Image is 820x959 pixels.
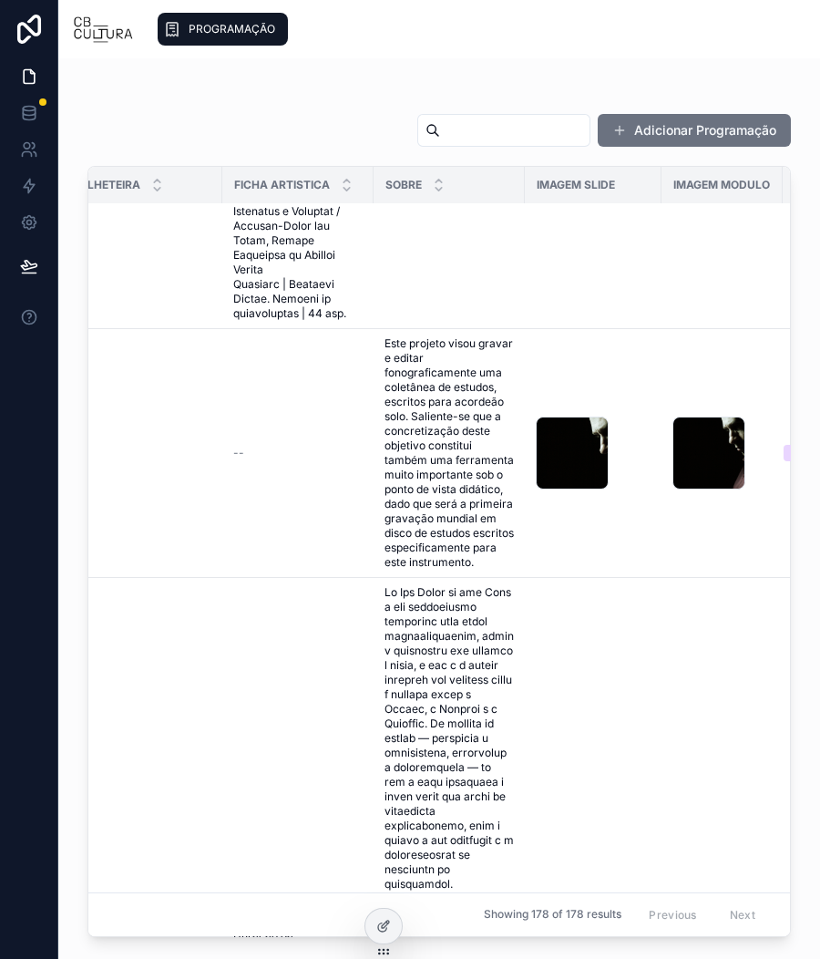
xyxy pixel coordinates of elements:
[537,178,615,192] span: Imagem Slide
[598,114,791,147] button: Adicionar Programação
[233,446,244,460] span: --
[49,178,140,192] span: Link Bilheteira
[484,908,621,923] span: Showing 178 of 178 results
[189,22,275,36] span: PROGRAMAÇÃO
[233,446,363,460] a: --
[149,9,805,49] div: scrollable content
[158,13,288,46] a: PROGRAMAÇÃO
[385,178,422,192] span: Sobre
[384,336,514,570] a: Este projeto visou gravar e editar fonograficamente uma coletânea de estudos, escritos para acord...
[673,178,770,192] span: Imagem Modulo
[73,15,134,44] img: App logo
[234,178,330,192] span: Ficha Artistica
